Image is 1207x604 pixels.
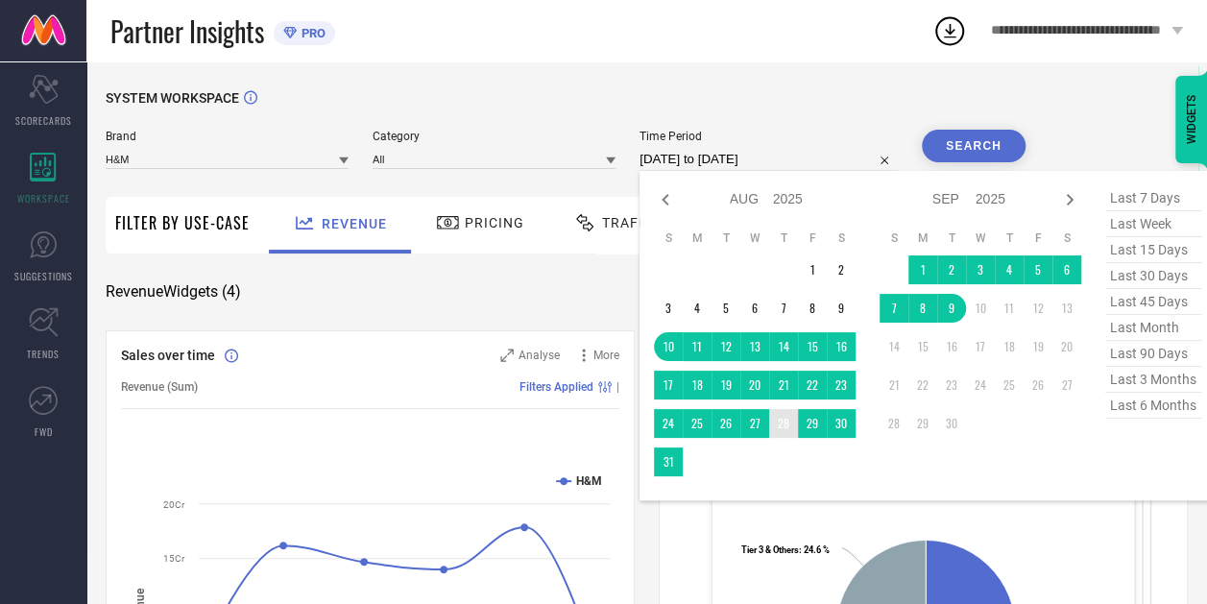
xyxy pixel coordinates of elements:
td: Sun Aug 03 2025 [654,294,683,323]
td: Thu Aug 21 2025 [769,371,798,399]
td: Sun Aug 24 2025 [654,409,683,438]
td: Tue Sep 30 2025 [937,409,966,438]
span: Traffic [602,215,662,230]
span: last month [1105,315,1201,341]
text: : 24.6 % [741,544,830,555]
span: Revenue (Sum) [121,380,198,394]
button: Search [922,130,1026,162]
span: last 15 days [1105,237,1201,263]
tspan: Tier 3 & Others [741,544,799,555]
td: Thu Sep 25 2025 [995,371,1024,399]
text: 15Cr [163,553,185,564]
span: SYSTEM WORKSPACE [106,90,239,106]
td: Thu Aug 14 2025 [769,332,798,361]
span: last 30 days [1105,263,1201,289]
td: Sat Aug 09 2025 [827,294,856,323]
th: Saturday [827,230,856,246]
th: Monday [683,230,712,246]
td: Wed Sep 17 2025 [966,332,995,361]
span: last week [1105,211,1201,237]
span: last 6 months [1105,393,1201,419]
td: Fri Aug 15 2025 [798,332,827,361]
td: Sat Aug 23 2025 [827,371,856,399]
td: Sat Aug 30 2025 [827,409,856,438]
td: Wed Aug 20 2025 [740,371,769,399]
span: TRENDS [27,347,60,361]
text: H&M [576,474,602,488]
span: Brand [106,130,349,143]
td: Tue Aug 05 2025 [712,294,740,323]
span: WORKSPACE [17,191,70,205]
td: Mon Sep 29 2025 [908,409,937,438]
input: Select time period [640,148,898,171]
td: Mon Sep 08 2025 [908,294,937,323]
td: Fri Aug 08 2025 [798,294,827,323]
span: Partner Insights [110,12,264,51]
th: Sunday [880,230,908,246]
td: Fri Aug 29 2025 [798,409,827,438]
span: PRO [297,26,326,40]
td: Fri Sep 05 2025 [1024,255,1052,284]
th: Tuesday [712,230,740,246]
td: Mon Aug 25 2025 [683,409,712,438]
td: Wed Aug 06 2025 [740,294,769,323]
td: Tue Sep 16 2025 [937,332,966,361]
th: Wednesday [966,230,995,246]
td: Sun Sep 28 2025 [880,409,908,438]
td: Mon Aug 11 2025 [683,332,712,361]
td: Fri Sep 26 2025 [1024,371,1052,399]
div: Open download list [932,13,967,48]
td: Sun Aug 10 2025 [654,332,683,361]
th: Saturday [1052,230,1081,246]
td: Sat Sep 13 2025 [1052,294,1081,323]
th: Wednesday [740,230,769,246]
span: Filter By Use-Case [115,211,250,234]
th: Sunday [654,230,683,246]
td: Sun Aug 31 2025 [654,447,683,476]
td: Thu Aug 07 2025 [769,294,798,323]
td: Sat Aug 16 2025 [827,332,856,361]
td: Mon Aug 18 2025 [683,371,712,399]
th: Thursday [995,230,1024,246]
span: last 3 months [1105,367,1201,393]
td: Thu Sep 11 2025 [995,294,1024,323]
span: Analyse [519,349,560,362]
span: | [616,380,619,394]
td: Tue Sep 02 2025 [937,255,966,284]
td: Fri Sep 12 2025 [1024,294,1052,323]
td: Fri Sep 19 2025 [1024,332,1052,361]
th: Tuesday [937,230,966,246]
td: Tue Aug 26 2025 [712,409,740,438]
td: Sat Sep 20 2025 [1052,332,1081,361]
span: More [593,349,619,362]
td: Sat Sep 27 2025 [1052,371,1081,399]
th: Friday [1024,230,1052,246]
td: Mon Sep 15 2025 [908,332,937,361]
span: Sales over time [121,348,215,363]
span: Filters Applied [519,380,593,394]
th: Monday [908,230,937,246]
td: Wed Sep 03 2025 [966,255,995,284]
td: Sun Sep 14 2025 [880,332,908,361]
td: Thu Aug 28 2025 [769,409,798,438]
div: Next month [1058,188,1081,211]
td: Wed Sep 24 2025 [966,371,995,399]
td: Mon Sep 22 2025 [908,371,937,399]
span: SUGGESTIONS [14,269,73,283]
td: Sun Sep 21 2025 [880,371,908,399]
td: Sun Sep 07 2025 [880,294,908,323]
td: Tue Aug 19 2025 [712,371,740,399]
td: Mon Sep 01 2025 [908,255,937,284]
span: last 7 days [1105,185,1201,211]
td: Fri Aug 01 2025 [798,255,827,284]
td: Thu Sep 18 2025 [995,332,1024,361]
td: Sat Aug 02 2025 [827,255,856,284]
span: Revenue Widgets ( 4 ) [106,282,241,302]
svg: Zoom [500,349,514,362]
td: Thu Sep 04 2025 [995,255,1024,284]
th: Thursday [769,230,798,246]
td: Fri Aug 22 2025 [798,371,827,399]
th: Friday [798,230,827,246]
span: Time Period [640,130,898,143]
td: Tue Aug 12 2025 [712,332,740,361]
